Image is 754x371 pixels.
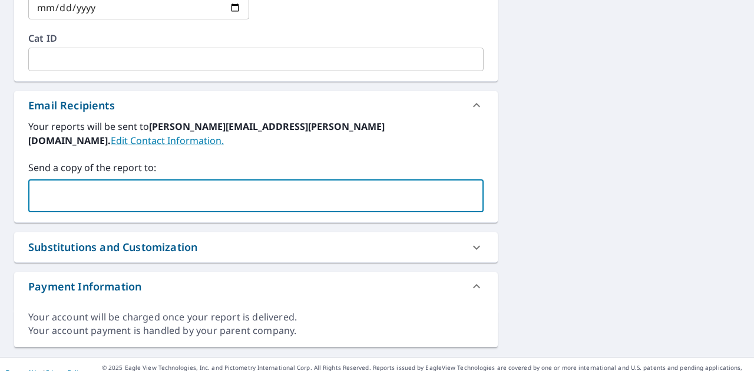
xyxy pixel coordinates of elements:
div: Payment Information [14,272,498,300]
label: Send a copy of the report to: [28,161,484,175]
a: EditContactInfo [111,134,224,147]
div: Substitutions and Customization [28,239,197,255]
div: Your account will be charged once your report is delivered. [28,310,484,324]
label: Cat ID [28,34,484,43]
div: Email Recipients [28,98,115,113]
b: [PERSON_NAME][EMAIL_ADDRESS][PERSON_NAME][DOMAIN_NAME]. [28,120,385,147]
div: Email Recipients [14,91,498,119]
div: Substitutions and Customization [14,232,498,262]
label: Your reports will be sent to [28,119,484,148]
div: Your account payment is handled by your parent company. [28,324,484,337]
div: Payment Information [28,279,141,295]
